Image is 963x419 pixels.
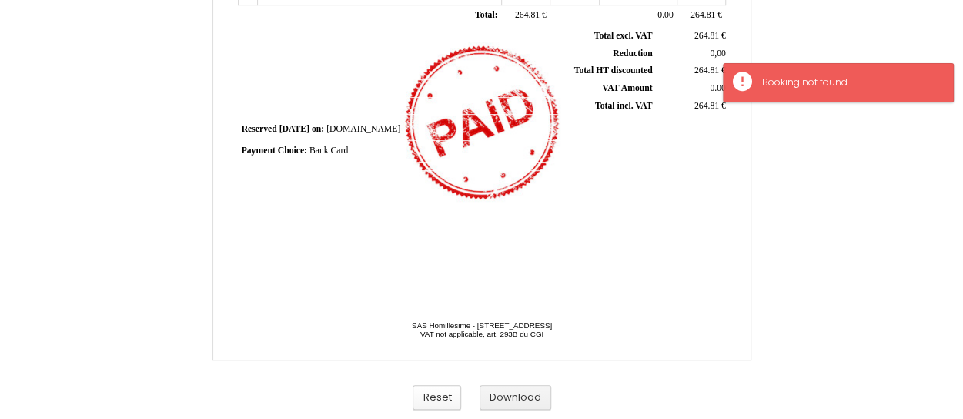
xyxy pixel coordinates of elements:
[515,10,540,20] span: 264.81
[655,97,728,115] td: €
[602,83,652,93] span: VAT Amount
[420,330,543,338] span: VAT not applicable, art. 293B du CGI
[710,49,725,59] span: 0,00
[694,101,719,111] span: 264.81
[326,124,400,134] span: [DOMAIN_NAME]
[279,124,309,134] span: [DATE]
[690,10,715,20] span: 264.81
[595,101,653,111] span: Total incl. VAT
[242,146,307,156] span: Payment Choice:
[309,146,348,156] span: Bank Card
[657,10,673,20] span: 0.00
[655,62,728,80] td: €
[694,65,719,75] span: 264.81
[413,385,461,411] button: Reset
[475,10,497,20] span: Total:
[312,124,324,134] span: on:
[242,124,277,134] span: Reserved
[480,385,551,411] button: Download
[613,49,652,59] span: Reduction
[501,5,550,27] td: €
[573,65,652,75] span: Total HT discounted
[710,83,725,93] span: 0.00
[412,321,552,330] span: SAS Homillesime - [STREET_ADDRESS]
[655,28,728,45] td: €
[694,31,719,41] span: 264.81
[594,31,653,41] span: Total excl. VAT
[762,75,938,90] div: Booking not found
[677,5,726,27] td: €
